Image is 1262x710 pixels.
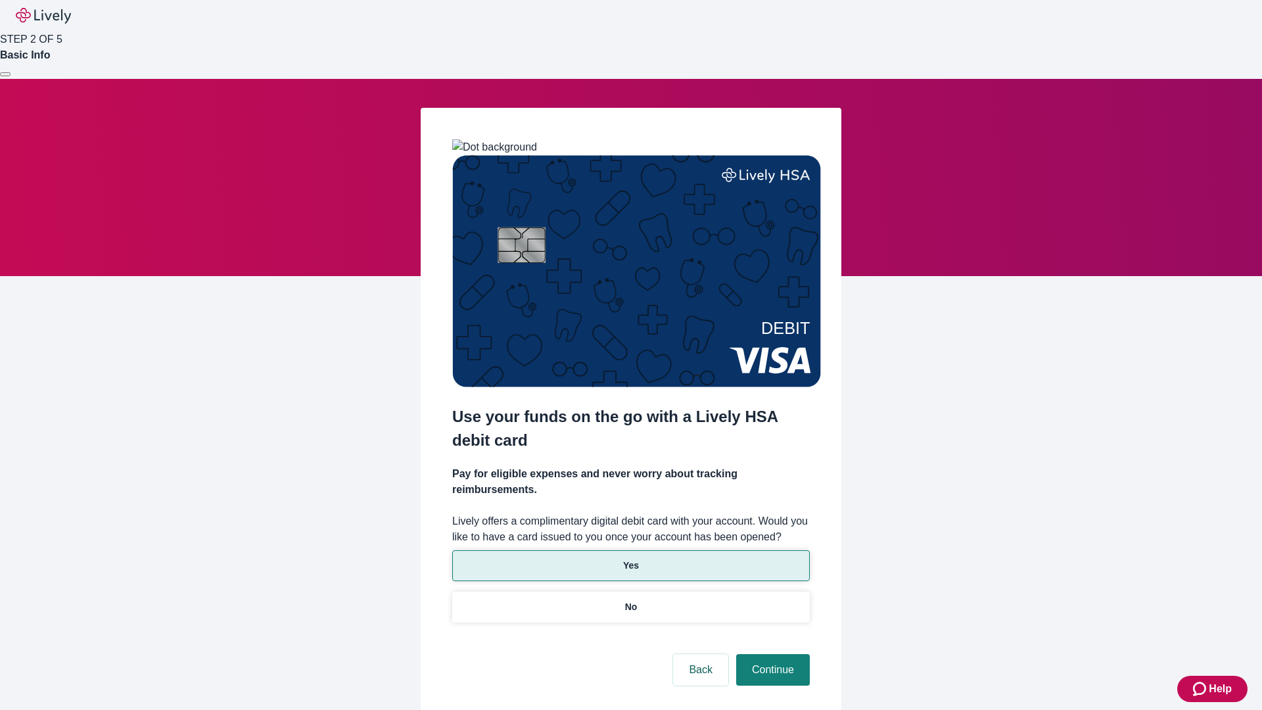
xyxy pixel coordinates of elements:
[623,559,639,573] p: Yes
[625,600,638,614] p: No
[452,139,537,155] img: Dot background
[452,550,810,581] button: Yes
[452,592,810,623] button: No
[736,654,810,686] button: Continue
[452,513,810,545] label: Lively offers a complimentary digital debit card with your account. Would you like to have a card...
[1193,681,1209,697] svg: Zendesk support icon
[1209,681,1232,697] span: Help
[16,8,71,24] img: Lively
[452,405,810,452] h2: Use your funds on the go with a Lively HSA debit card
[1177,676,1248,702] button: Zendesk support iconHelp
[673,654,728,686] button: Back
[452,466,810,498] h4: Pay for eligible expenses and never worry about tracking reimbursements.
[452,155,821,387] img: Debit card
